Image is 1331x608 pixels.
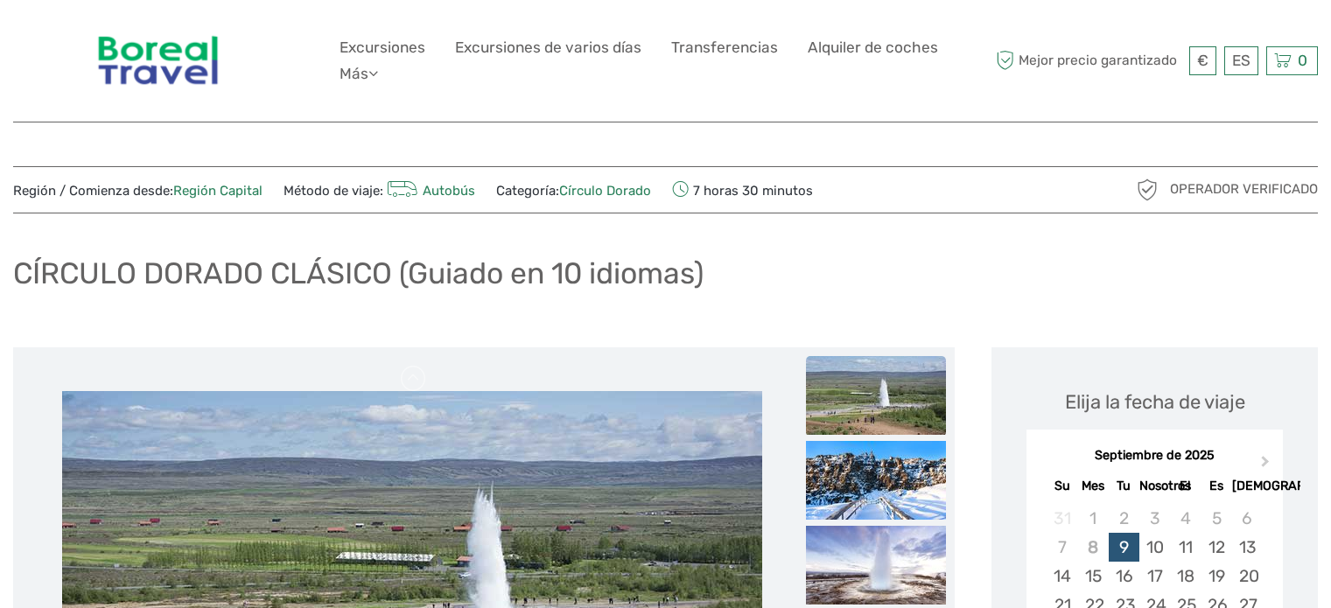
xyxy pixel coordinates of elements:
[1078,562,1109,591] div: Elija el lunes 15 de septiembre de 2025
[13,183,173,199] font: Región / Comienza desde:
[1197,52,1208,69] font: €
[1208,566,1225,586] font: 19
[1201,504,1231,533] div: No disponible el viernes 5 de septiembre de 2025
[1232,52,1250,69] font: ES
[1058,537,1067,557] font: 7
[1089,508,1096,528] font: 1
[1147,566,1163,586] font: 17
[1212,508,1222,528] font: 5
[1170,504,1201,533] div: No disponible el jueves 4 de septiembre de 2025
[1088,537,1098,557] font: 8
[1085,566,1102,586] font: 15
[1116,566,1133,586] font: 16
[1139,533,1170,562] div: Elija el miércoles 10 de septiembre de 2025
[1242,508,1252,528] font: 6
[1209,479,1223,493] font: Es
[1179,537,1193,557] font: 11
[1047,504,1077,533] div: No disponible el domingo 31 de agosto de 2025
[1139,562,1170,591] div: Elija el miércoles 17 de septiembre de 2025
[1232,504,1263,533] div: No disponible el sábado 6 de septiembre de 2025
[455,38,641,56] font: Excursiones de varios días
[1180,508,1191,528] font: 4
[340,65,368,82] font: Más
[1054,479,1070,493] font: Su
[423,183,475,199] font: Autobús
[808,38,938,56] font: Alquiler de coches
[1208,537,1225,557] font: 12
[1146,537,1164,557] font: 10
[1078,533,1109,562] div: No disponible el lunes 8 de septiembre de 2025
[1095,448,1215,463] font: Septiembre de 2025
[173,183,263,199] a: Región Capital
[1139,504,1170,533] div: No disponible el miércoles 3 de septiembre de 2025
[1232,533,1263,562] div: Elige el sábado 13 de septiembre de 2025
[671,38,778,56] font: Transferencias
[806,526,946,605] img: 1165b5f134c640d69f6d3a12f7e4e24d_slider_thumbnail.jpg
[1239,537,1257,557] font: 13
[1082,479,1104,493] font: Mes
[806,441,946,520] img: a82d89997e2942f6a8a82aa615471e13_slider_thumbnail.jpg
[1170,562,1201,591] div: Elija el jueves 18 de septiembre de 2025
[693,183,813,199] font: 7 horas 30 minutos
[496,183,559,199] font: Categoría:
[1047,533,1077,562] div: No disponible el domingo 7 de septiembre de 2025
[455,35,641,60] a: Excursiones de varios días
[1253,451,1281,479] button: Mes próximo
[13,255,704,290] font: CÍRCULO DORADO CLÁSICO (Guiado en 10 idiomas)
[340,38,425,56] font: Excursiones
[1170,181,1318,197] font: Operador verificado
[1201,533,1231,562] div: Elige el viernes 12 de septiembre de 2025
[1109,533,1139,562] div: Elige el martes 9 de septiembre de 2025
[383,183,475,199] a: Autobús
[1065,390,1245,414] font: Elija la fecha de viaje
[1117,479,1131,493] font: Tu
[1298,52,1307,69] font: 0
[1133,176,1161,204] img: verified_operator_grey_128.png
[1150,508,1160,528] font: 3
[1119,537,1129,557] font: 9
[340,35,425,60] a: Excursiones
[559,183,651,199] a: Círculo Dorado
[808,35,938,60] a: Alquiler de coches
[1019,52,1177,68] font: Mejor precio garantizado
[1119,508,1129,528] font: 2
[1047,562,1077,591] div: Elige el domingo 14 de septiembre de 2025
[1139,479,1191,493] font: Nosotros
[1180,479,1191,493] font: El
[671,35,778,60] a: Transferencias
[1054,508,1071,528] font: 31
[87,13,230,108] img: 346-854fea8c-10b9-4d52-aacf-0976180d9f3a_logo_big.jpg
[1109,562,1139,591] div: Elige el martes 16 de septiembre de 2025
[1239,566,1259,586] font: 20
[1177,566,1194,586] font: 18
[806,356,946,435] img: c0de1f531bed482d8f827e8adb229bb7_slider_thumbnail.jpeg
[1109,504,1139,533] div: No disponible el martes 2 de septiembre de 2025
[1078,504,1109,533] div: No disponible el lunes 1 de septiembre de 2025
[1201,562,1231,591] div: Elige el viernes 19 de septiembre de 2025
[1232,562,1263,591] div: Elige el sábado 20 de septiembre de 2025
[1170,533,1201,562] div: Elija el jueves 11 de septiembre de 2025
[1054,566,1071,586] font: 14
[284,183,383,199] font: Método de viaje:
